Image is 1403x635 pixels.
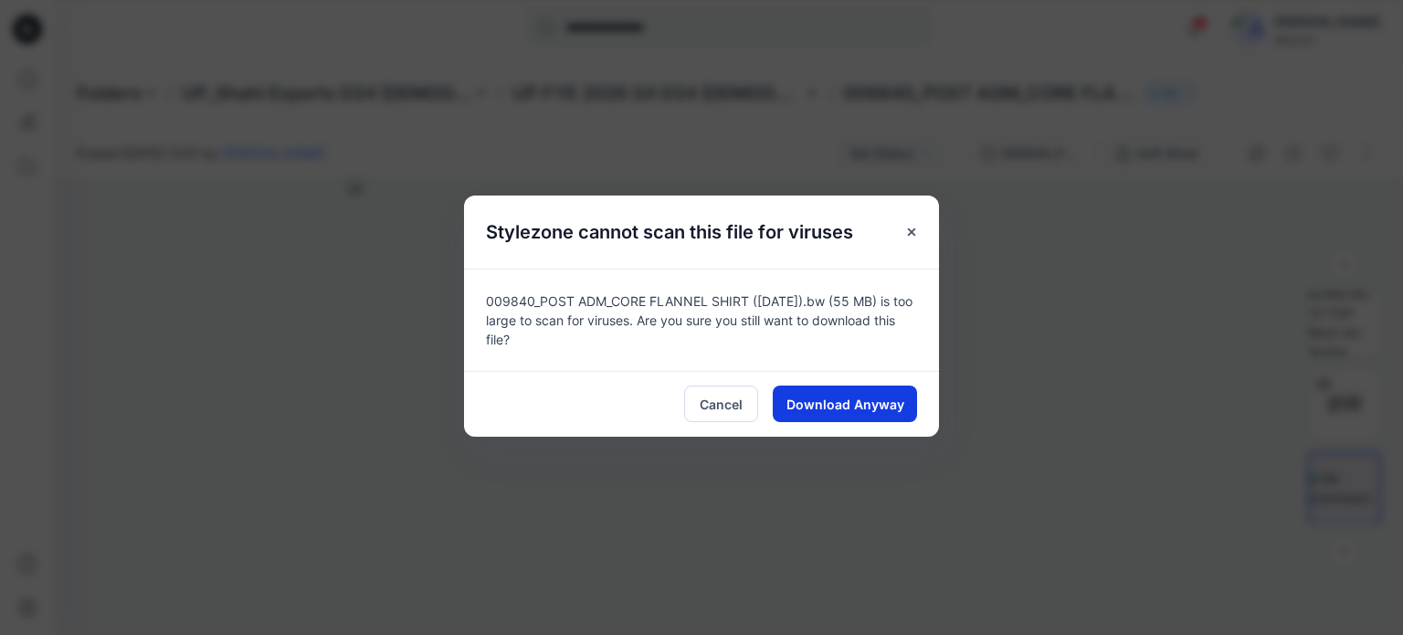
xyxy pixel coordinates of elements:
div: 009840_POST ADM_CORE FLANNEL SHIRT ([DATE]).bw (55 MB) is too large to scan for viruses. Are you ... [464,269,939,371]
button: Close [895,216,928,249]
h5: Stylezone cannot scan this file for viruses [464,196,875,269]
button: Cancel [684,386,758,422]
span: Download Anyway [786,395,904,414]
button: Download Anyway [773,386,917,422]
span: Cancel [700,395,743,414]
